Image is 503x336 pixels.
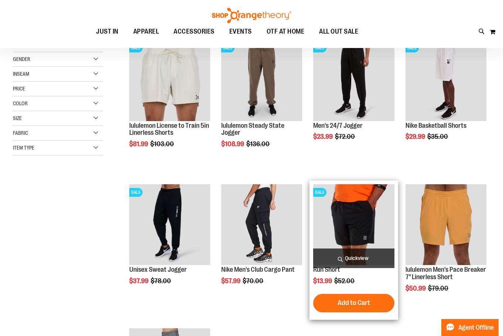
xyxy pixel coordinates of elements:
[441,319,499,336] button: Agent Offline
[428,285,449,292] span: $79.00
[313,188,326,197] span: SALE
[406,40,486,122] a: Product image for Nike Basketball ShortsSALE
[221,184,302,266] a: Product image for Nike Mens Club Cargo Pant
[126,181,214,304] div: product
[129,40,210,122] a: lululemon License to Train 5in Linerless ShortsSALE
[221,184,302,265] img: Product image for Nike Mens Club Cargo Pant
[246,140,271,148] span: $136.00
[229,23,252,40] span: EVENTS
[221,44,235,52] span: SALE
[221,266,295,273] a: Nike Men's Club Cargo Pant
[13,130,28,136] span: Fabric
[13,100,28,106] span: Color
[221,40,302,122] a: lululemon Steady State JoggerSALE
[13,56,30,62] span: Gender
[406,266,486,281] a: lululemon Men's Pace Breaker 7" Linerless Short
[313,294,394,312] button: Add to Cart
[218,36,306,167] div: product
[313,122,363,129] a: Men's 24/7 Jogger
[150,140,175,148] span: $103.00
[313,40,394,122] a: Product image for 24/7 JoggerSALE
[309,181,398,320] div: product
[313,248,394,268] a: Quickview
[338,299,370,307] span: Add to Cart
[406,122,466,129] a: Nike Basketball Shorts
[221,122,284,137] a: lululemon Steady State Jogger
[313,44,326,52] span: SALE
[221,277,242,285] span: $57.99
[402,36,490,159] div: product
[427,133,449,140] span: $35.00
[129,184,210,266] a: Product image for Unisex Sweat JoggerSALE
[129,122,209,137] a: lululemon License to Train 5in Linerless Shorts
[129,277,150,285] span: $37.99
[13,115,22,121] span: Size
[174,23,215,40] span: ACCESSORIES
[406,184,486,265] img: Product image for lululemon Pace Breaker Short 7in Linerless
[406,285,427,292] span: $50.99
[13,145,34,151] span: Item Type
[96,23,119,40] span: JUST IN
[129,44,143,52] span: SALE
[13,71,29,77] span: Inseam
[243,277,264,285] span: $70.00
[129,140,149,148] span: $81.99
[313,266,340,273] a: Run Short
[313,184,394,266] a: Product image for Run ShortSALE
[402,181,490,311] div: product
[313,40,394,121] img: Product image for 24/7 Jogger
[151,277,172,285] span: $78.00
[126,36,214,167] div: product
[406,40,486,121] img: Product image for Nike Basketball Shorts
[267,23,305,40] span: OTF AT HOME
[334,277,356,285] span: $52.00
[133,23,159,40] span: APPAREL
[129,188,143,197] span: SALE
[221,140,245,148] span: $108.99
[129,40,210,121] img: lululemon License to Train 5in Linerless Shorts
[129,184,210,265] img: Product image for Unisex Sweat Jogger
[313,184,394,265] img: Product image for Run Short
[13,86,25,92] span: Price
[406,44,419,52] span: SALE
[309,36,398,159] div: product
[319,23,358,40] span: ALL OUT SALE
[335,133,356,140] span: $72.00
[406,184,486,266] a: Product image for lululemon Pace Breaker Short 7in Linerless
[211,8,292,23] img: Shop Orangetheory
[218,181,306,304] div: product
[313,277,333,285] span: $13.99
[406,133,426,140] span: $29.99
[129,266,187,273] a: Unisex Sweat Jogger
[313,133,334,140] span: $23.99
[458,324,494,331] span: Agent Offline
[221,40,302,121] img: lululemon Steady State Jogger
